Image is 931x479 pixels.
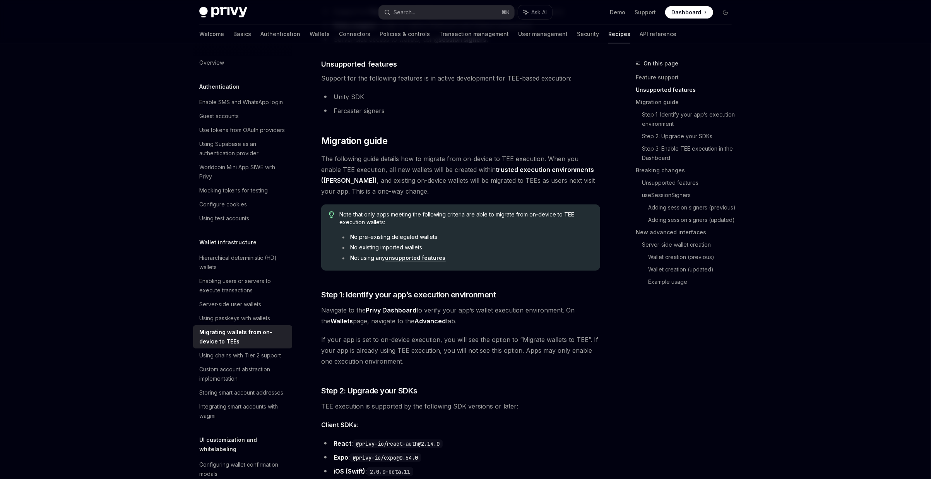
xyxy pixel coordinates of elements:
a: Dashboard [665,6,713,19]
button: Ask AI [518,5,552,19]
a: Wallets [310,25,330,43]
a: Overview [193,56,292,70]
a: Welcome [199,25,224,43]
a: Step 2: Upgrade your SDKs [642,130,738,142]
a: Transaction management [439,25,509,43]
div: Guest accounts [199,112,239,121]
a: Worldcoin Mini App SIWE with Privy [193,160,292,184]
span: If your app is set to on-device execution, you will see the option to “Migrate wallets to TEE”. I... [321,334,600,367]
a: Step 1: Identify your app’s execution environment [642,108,738,130]
div: Using passkeys with wallets [199,314,270,323]
a: Use tokens from OAuth providers [193,123,292,137]
span: The following guide details how to migrate from on-device to TEE execution. When you enable TEE e... [321,153,600,197]
strong: Expo [334,453,348,461]
a: Privy Dashboard [366,306,416,314]
a: Adding session signers (previous) [648,201,738,214]
a: Example usage [648,276,738,288]
button: Search...⌘K [379,5,514,19]
span: On this page [643,59,678,68]
div: Worldcoin Mini App SIWE with Privy [199,163,288,181]
li: No pre-existing delegated wallets [340,233,592,241]
div: Mocking tokens for testing [199,186,268,195]
a: Enabling users or servers to execute transactions [193,274,292,297]
button: Toggle dark mode [719,6,732,19]
a: New advanced interfaces [636,226,738,239]
strong: Advanced [414,317,446,325]
a: Unsupported features [642,177,738,189]
a: Custom account abstraction implementation [193,362,292,386]
a: User management [518,25,568,43]
a: Recipes [608,25,630,43]
span: ⌘ K [501,9,510,15]
a: Step 3: Enable TEE execution in the Dashboard [642,142,738,164]
a: Feature support [636,71,738,84]
strong: Client SDKs [321,421,357,429]
div: Migrating wallets from on-device to TEEs [199,328,288,346]
a: Authentication [260,25,300,43]
div: Hierarchical deterministic (HD) wallets [199,253,288,272]
span: Support for the following features is in active development for TEE-based execution: [321,73,600,84]
code: @privy-io/expo@0.54.0 [350,453,421,462]
div: Using Supabase as an authentication provider [199,139,288,158]
a: Breaking changes [636,164,738,177]
span: Unsupported features [321,59,397,69]
span: TEE execution is supported by the following SDK versions or later: [321,401,600,412]
strong: React [334,440,351,447]
a: Configure cookies [193,197,292,211]
h5: Wallet infrastructure [199,238,257,247]
a: Unsupported features [636,84,738,96]
span: Ask AI [531,9,547,16]
a: Migration guide [636,96,738,108]
li: Not using any [340,254,592,262]
div: Storing smart account addresses [199,388,283,397]
a: Policies & controls [380,25,430,43]
li: : [321,452,600,463]
a: Server-side user wallets [193,297,292,311]
strong: iOS (Swift) [334,467,365,475]
a: Basics [233,25,251,43]
div: Server-side user wallets [199,300,261,309]
li: Unity SDK [321,91,600,102]
div: Using chains with Tier 2 support [199,351,281,360]
a: Enable SMS and WhatsApp login [193,95,292,109]
a: Hierarchical deterministic (HD) wallets [193,251,292,274]
code: @privy-io/react-auth@2.14.0 [353,440,443,448]
a: Integrating smart accounts with wagmi [193,400,292,423]
div: Overview [199,58,224,67]
span: Dashboard [671,9,701,16]
div: Configuring wallet confirmation modals [199,460,288,479]
a: Connectors [339,25,370,43]
div: Use tokens from OAuth providers [199,125,285,135]
a: API reference [640,25,676,43]
li: : [321,438,600,449]
li: Farcaster signers [321,105,600,116]
span: Navigate to the to verify your app’s wallet execution environment. On the page, navigate to the tab. [321,305,600,326]
a: Using passkeys with wallets [193,311,292,325]
h5: UI customization and whitelabeling [199,435,292,454]
span: Migration guide [321,135,387,147]
h5: Authentication [199,82,240,91]
span: : [321,419,600,430]
code: 2.0.0-beta.11 [367,467,413,476]
a: Storing smart account addresses [193,386,292,400]
div: Custom account abstraction implementation [199,365,288,383]
a: Support [635,9,656,16]
a: Wallet creation (updated) [648,263,738,276]
a: Demo [610,9,625,16]
a: Security [577,25,599,43]
span: Step 1: Identify your app’s execution environment [321,289,496,300]
div: Search... [394,8,415,17]
div: Enable SMS and WhatsApp login [199,98,283,107]
svg: Tip [329,211,334,218]
a: useSessionSigners [642,189,738,201]
a: unsupported features [385,254,446,261]
a: Guest accounts [193,109,292,123]
a: Mocking tokens for testing [193,184,292,197]
div: Using test accounts [199,214,249,223]
a: Using Supabase as an authentication provider [193,137,292,160]
img: dark logo [199,7,247,18]
strong: Wallets [330,317,353,325]
a: Adding session signers (updated) [648,214,738,226]
div: Integrating smart accounts with wagmi [199,402,288,421]
span: Note that only apps meeting the following criteria are able to migrate from on-device to TEE exec... [340,211,592,226]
